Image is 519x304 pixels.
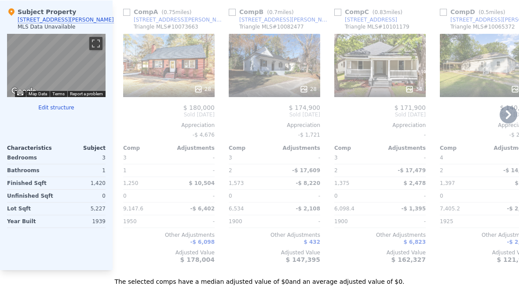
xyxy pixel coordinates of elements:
[7,203,55,215] div: Lot Sqft
[123,111,215,118] span: Sold [DATE]
[300,85,317,94] div: 28
[369,9,406,15] span: ( miles)
[229,145,274,152] div: Comp
[194,85,211,94] div: 28
[171,152,215,164] div: -
[123,206,143,212] span: 9,147.6
[334,16,397,23] a: [STREET_ADDRESS]
[296,206,320,212] span: -$ 2,108
[123,155,127,161] span: 3
[229,193,232,199] span: 0
[7,34,106,97] div: Street View
[334,193,338,199] span: 0
[123,7,195,16] div: Comp A
[58,203,106,215] div: 5,227
[440,215,484,228] div: 1925
[382,215,426,228] div: -
[169,145,215,152] div: Adjustments
[334,122,426,129] div: Appreciation
[123,164,167,177] div: 1
[229,122,320,129] div: Appreciation
[239,16,331,23] div: [STREET_ADDRESS][PERSON_NAME]
[189,180,215,186] span: $ 10,504
[382,190,426,202] div: -
[229,232,320,239] div: Other Adjustments
[334,111,426,118] span: Sold [DATE]
[7,7,76,16] div: Subject Property
[276,152,320,164] div: -
[58,177,106,189] div: 1,420
[180,256,215,263] span: $ 178,004
[70,91,103,96] a: Report a problem
[134,23,198,30] div: Triangle MLS # 10073663
[345,23,409,30] div: Triangle MLS # 10101179
[229,16,331,23] a: [STREET_ADDRESS][PERSON_NAME]
[374,9,386,15] span: 0.83
[123,193,127,199] span: 0
[276,190,320,202] div: -
[229,206,244,212] span: 6,534
[289,104,320,111] span: $ 174,900
[274,145,320,152] div: Adjustments
[229,249,320,256] div: Adjusted Value
[296,180,320,186] span: -$ 8,220
[404,239,426,245] span: $ 6,823
[7,104,106,111] button: Edit structure
[286,256,320,263] span: $ 147,395
[398,167,426,174] span: -$ 17,479
[56,145,106,152] div: Subject
[123,122,215,129] div: Appreciation
[7,164,55,177] div: Bathrooms
[440,164,484,177] div: 2
[334,155,338,161] span: 3
[334,215,378,228] div: 1900
[123,215,167,228] div: 1950
[440,145,486,152] div: Comp
[440,193,443,199] span: 0
[229,180,244,186] span: 1,573
[58,190,106,202] div: 0
[334,180,349,186] span: 1,375
[171,215,215,228] div: -
[89,37,102,50] button: Toggle fullscreen view
[404,180,426,186] span: $ 2,478
[158,9,195,15] span: ( miles)
[334,232,426,239] div: Other Adjustments
[9,86,38,97] img: Google
[171,190,215,202] div: -
[29,91,47,97] button: Map Data
[334,164,378,177] div: 2
[17,91,23,95] button: Keyboard shortcuts
[7,215,55,228] div: Year Built
[7,152,55,164] div: Bedrooms
[440,206,460,212] span: 7,405.2
[440,7,509,16] div: Comp D
[475,9,508,15] span: ( miles)
[123,16,225,23] a: [STREET_ADDRESS][PERSON_NAME]
[7,34,106,97] div: Map
[334,145,380,152] div: Comp
[391,256,426,263] span: $ 162,327
[7,190,55,202] div: Unfinished Sqft
[123,180,138,186] span: 1,250
[334,249,426,256] div: Adjusted Value
[405,85,422,94] div: 34
[171,164,215,177] div: -
[298,132,320,138] span: -$ 1,721
[229,111,320,118] span: Sold [DATE]
[292,167,320,174] span: -$ 17,609
[481,9,489,15] span: 0.5
[229,164,273,177] div: 2
[58,152,106,164] div: 3
[334,129,426,141] div: -
[190,239,215,245] span: -$ 6,098
[123,249,215,256] div: Adjusted Value
[7,145,56,152] div: Characteristics
[334,206,355,212] span: 6,098.4
[269,9,278,15] span: 0.7
[134,16,225,23] div: [STREET_ADDRESS][PERSON_NAME]
[193,132,215,138] span: -$ 4,676
[263,9,297,15] span: ( miles)
[450,23,515,30] div: Triangle MLS # 10065372
[276,215,320,228] div: -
